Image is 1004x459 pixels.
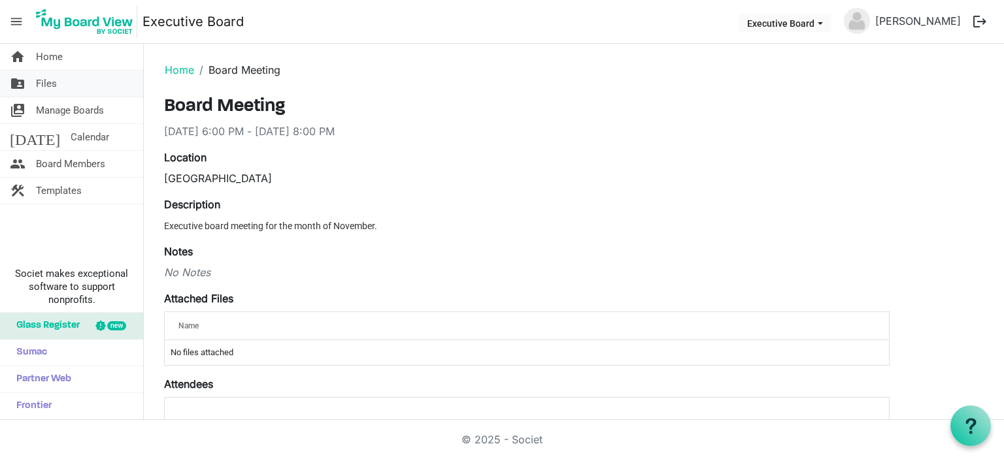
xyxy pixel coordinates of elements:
span: Frontier [10,393,52,419]
li: Board Meeting [194,62,280,78]
button: Executive Board dropdownbutton [739,14,831,32]
span: Executive board meeting for the month of November. [164,221,377,231]
span: Partner Web [10,366,71,392]
span: Templates [36,178,82,204]
div: No Notes [164,264,890,280]
h3: Board Meeting [164,96,890,118]
a: © 2025 - Societ [461,433,543,446]
span: menu [4,9,29,34]
span: switch_account [10,97,25,123]
label: Attendees [164,376,213,392]
span: Name [178,321,199,330]
label: Notes [164,244,193,259]
a: Home [165,63,194,76]
span: people [10,151,25,177]
label: Description [164,197,220,212]
span: Sumac [10,340,47,366]
a: My Board View Logo [32,5,142,38]
div: new [107,321,126,330]
span: Glass Register [10,313,80,339]
div: [DATE] 6:00 PM - [DATE] 8:00 PM [164,123,890,139]
img: My Board View Logo [32,5,137,38]
label: Location [164,150,207,165]
a: Executive Board [142,8,244,35]
a: [PERSON_NAME] [870,8,966,34]
span: Manage Boards [36,97,104,123]
span: folder_shared [10,71,25,97]
span: Societ makes exceptional software to support nonprofits. [6,267,137,306]
button: logout [966,8,994,35]
span: Board Members [36,151,105,177]
span: construction [10,178,25,204]
span: home [10,44,25,70]
img: no-profile-picture.svg [844,8,870,34]
div: [GEOGRAPHIC_DATA] [164,170,890,186]
td: No files attached [165,340,889,365]
span: Files [36,71,57,97]
span: Calendar [71,124,109,150]
label: Attached Files [164,291,233,306]
span: [DATE] [10,124,60,150]
span: Home [36,44,63,70]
